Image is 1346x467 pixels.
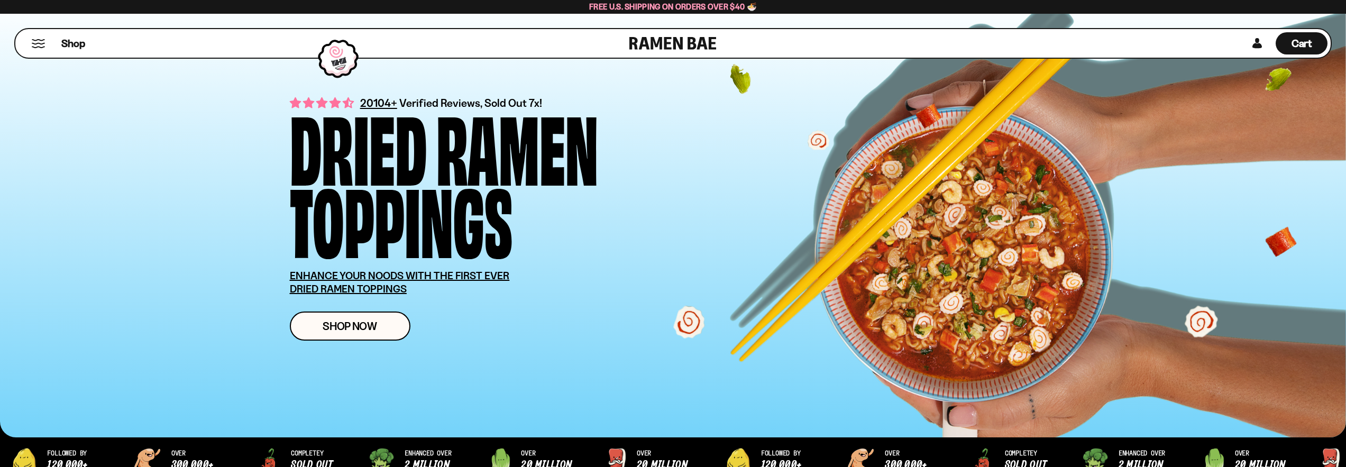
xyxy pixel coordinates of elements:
a: Shop Now [290,312,410,341]
a: Cart [1276,29,1327,58]
span: Shop [61,36,85,51]
a: Shop [61,32,85,54]
span: Shop Now [323,321,377,332]
span: Free U.S. Shipping on Orders over $40 🍜 [589,2,757,12]
button: Mobile Menu Trigger [31,39,45,48]
div: Toppings [290,181,512,253]
u: ENHANCE YOUR NOODS WITH THE FIRST EVER DRIED RAMEN TOPPINGS [290,269,510,295]
span: Cart [1292,37,1312,50]
div: Dried [290,108,427,181]
div: Ramen [436,108,598,181]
